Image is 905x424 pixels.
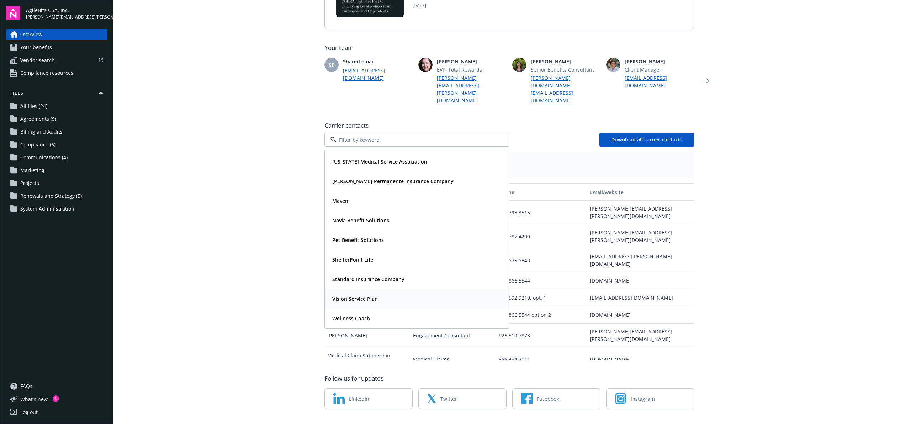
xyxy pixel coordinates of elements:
span: [PERSON_NAME] [531,58,600,65]
strong: Wellness Coach [332,315,370,322]
span: Your benefits [20,42,52,53]
a: Your benefits [6,42,107,53]
button: AgileBits USA, Inc.[PERSON_NAME][EMAIL_ADDRESS][PERSON_NAME][DOMAIN_NAME] [26,6,107,20]
strong: Maven [332,197,348,204]
div: Phone [499,188,584,196]
span: Marketing [20,165,44,176]
a: Marketing [6,165,107,176]
img: photo [606,58,620,72]
button: Download all carrier contacts [599,133,694,147]
a: [PERSON_NAME][DOMAIN_NAME][EMAIL_ADDRESS][DOMAIN_NAME] [531,74,600,104]
span: System Administration [20,203,74,214]
span: Download all carrier contacts [611,136,683,143]
a: Vendor search [6,55,107,66]
strong: ShelterPoint Life [332,256,373,263]
a: [EMAIL_ADDRESS][DOMAIN_NAME] [343,67,413,82]
span: LinkedIn [349,395,369,403]
div: 800.866.5544 option 2 [496,306,587,324]
span: All files (24) [20,100,47,112]
div: [PERSON_NAME] [324,324,410,347]
a: Projects [6,177,107,189]
a: Twitter [418,388,507,409]
div: 925.519.7873 [496,324,587,347]
div: 1 [53,395,59,402]
a: Compliance (6) [6,139,107,150]
span: Projects [20,177,39,189]
img: photo [418,58,433,72]
span: Overview [20,29,42,40]
a: System Administration [6,203,107,214]
a: Facebook [512,388,600,409]
a: [EMAIL_ADDRESS][DOMAIN_NAME] [625,74,694,89]
div: [PERSON_NAME][EMAIL_ADDRESS][PERSON_NAME][DOMAIN_NAME] [587,324,694,347]
span: [PERSON_NAME] [437,58,507,65]
img: photo [512,58,526,72]
div: Medical Claims [410,347,496,371]
a: Agreements (9) [6,113,107,125]
span: Agreements (9) [20,113,56,125]
div: 800.592.9219, opt. 1 [496,289,587,306]
div: Engagement Consultant [410,324,496,347]
span: [PERSON_NAME][EMAIL_ADDRESS][PERSON_NAME][DOMAIN_NAME] [26,14,107,20]
img: navigator-logo.svg [6,6,20,20]
div: [PERSON_NAME][EMAIL_ADDRESS][PERSON_NAME][DOMAIN_NAME] [587,201,694,224]
a: Instagram [606,388,694,409]
span: Senior Benefits Consultant [531,66,600,73]
div: [EMAIL_ADDRESS][PERSON_NAME][DOMAIN_NAME] [587,248,694,272]
span: What ' s new [20,395,48,403]
a: Overview [6,29,107,40]
a: Billing and Audits [6,126,107,138]
span: Vendor search [20,55,55,66]
span: Renewals and Strategy (5) [20,190,82,202]
div: Log out [20,407,38,418]
span: Client Manager [625,66,694,73]
div: [EMAIL_ADDRESS][DOMAIN_NAME] [587,289,694,306]
span: Medical PPO - (630193), HDHP PPO - (630193) [330,165,689,172]
span: [DATE] [412,2,650,9]
a: Renewals and Strategy (5) [6,190,107,202]
span: Compliance (6) [20,139,55,150]
div: [DOMAIN_NAME] [587,272,694,289]
strong: Pet Benefit Solutions [332,237,384,243]
strong: [US_STATE] Medical Service Association [332,158,427,165]
div: Medical Claim Submission Address [324,347,410,371]
strong: [PERSON_NAME] Permanente Insurance Company [332,178,454,185]
div: 800.866.5544 [496,272,587,289]
span: AgileBits USA, Inc. [26,6,107,14]
span: EVP, Total Rewards [437,66,507,73]
span: Facebook [537,395,559,403]
span: Your team [324,43,694,52]
span: Shared email [343,58,413,65]
button: Phone [496,183,587,201]
div: [DOMAIN_NAME] [587,347,694,371]
div: [PERSON_NAME][EMAIL_ADDRESS][PERSON_NAME][DOMAIN_NAME] [587,224,694,248]
span: Compliance resources [20,67,73,79]
button: Email/website [587,183,694,201]
a: [PERSON_NAME][EMAIL_ADDRESS][PERSON_NAME][DOMAIN_NAME] [437,74,507,104]
div: 866.494.2111 [496,347,587,371]
span: SE [329,61,334,69]
a: Compliance resources [6,67,107,79]
a: FAQs [6,381,107,392]
span: Instagram [631,395,655,403]
span: Billing and Audits [20,126,63,138]
a: All files (24) [6,100,107,112]
strong: Navia Benefit Solutions [332,217,389,224]
span: Twitter [440,395,457,403]
a: Communications (4) [6,152,107,163]
button: Files [6,90,107,99]
span: Plan types [330,158,689,165]
span: FAQs [20,381,32,392]
strong: Vision Service Plan [332,295,378,302]
strong: Standard Insurance Company [332,276,404,283]
a: Next [700,75,711,87]
span: Carrier contacts [324,121,694,130]
span: [PERSON_NAME] [625,58,694,65]
div: 571.539.5843 [496,248,587,272]
button: What's new1 [6,395,59,403]
a: LinkedIn [324,388,413,409]
span: Communications (4) [20,152,68,163]
div: 949.795.3515 [496,201,587,224]
div: Email/website [590,188,691,196]
span: Follow us for updates [324,374,383,383]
